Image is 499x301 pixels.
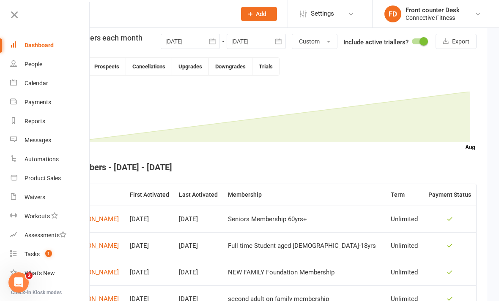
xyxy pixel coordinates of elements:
[292,34,337,49] button: Custom
[51,163,477,172] h4: New Members - [DATE] - [DATE]
[423,184,476,206] th: Payment Status
[224,206,387,232] td: Seniors Membership 60yrs+
[70,266,119,279] div: [PERSON_NAME]
[10,36,90,55] a: Dashboard
[70,213,119,225] div: [PERSON_NAME]
[406,6,460,14] div: Front counter Desk
[387,232,423,259] td: Unlimited
[436,34,477,49] button: Export
[299,38,320,45] span: Custom
[224,184,387,206] th: Membership
[224,259,387,285] td: NEW FAMILY Foundation Membership
[10,131,90,150] a: Messages
[384,5,401,22] div: FD
[175,206,224,232] td: [DATE]
[10,112,90,131] a: Reports
[175,259,224,285] td: [DATE]
[241,7,277,21] button: Add
[25,99,51,106] div: Payments
[10,74,90,93] a: Calendar
[10,245,90,264] a: Tasks 1
[10,207,90,226] a: Workouts
[25,213,50,220] div: Workouts
[10,93,90,112] a: Payments
[25,80,48,87] div: Calendar
[406,14,460,22] div: Connective Fitness
[256,11,266,17] span: Add
[26,272,33,279] span: 2
[10,226,90,245] a: Assessments
[209,58,252,75] button: Downgrades
[70,239,119,252] div: [PERSON_NAME]
[175,184,224,206] th: Last Activated
[10,55,90,74] a: People
[45,250,52,257] span: 1
[25,232,66,239] div: Assessments
[8,272,29,293] iframe: Intercom live chat
[25,137,51,144] div: Messages
[10,188,90,207] a: Waivers
[126,184,175,206] th: First Activated
[343,37,409,47] label: Include active triallers?
[51,34,143,42] h3: New Members each month
[252,58,279,75] button: Trials
[50,8,230,20] input: Search...
[126,259,175,285] td: [DATE]
[387,206,423,232] td: Unlimited
[172,58,209,75] button: Upgrades
[387,184,423,206] th: Term
[311,4,334,23] span: Settings
[25,156,59,163] div: Automations
[126,58,172,75] button: Cancellations
[25,42,54,49] div: Dashboard
[25,118,45,125] div: Reports
[25,61,42,68] div: People
[88,58,126,75] button: Prospects
[126,232,175,259] td: [DATE]
[175,232,224,259] td: [DATE]
[10,264,90,283] a: What's New
[126,206,175,232] td: [DATE]
[25,270,55,277] div: What's New
[25,175,61,182] div: Product Sales
[224,232,387,259] td: Full time Student aged [DEMOGRAPHIC_DATA]-18yrs
[25,251,40,258] div: Tasks
[25,194,45,201] div: Waivers
[387,259,423,285] td: Unlimited
[10,150,90,169] a: Automations
[10,169,90,188] a: Product Sales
